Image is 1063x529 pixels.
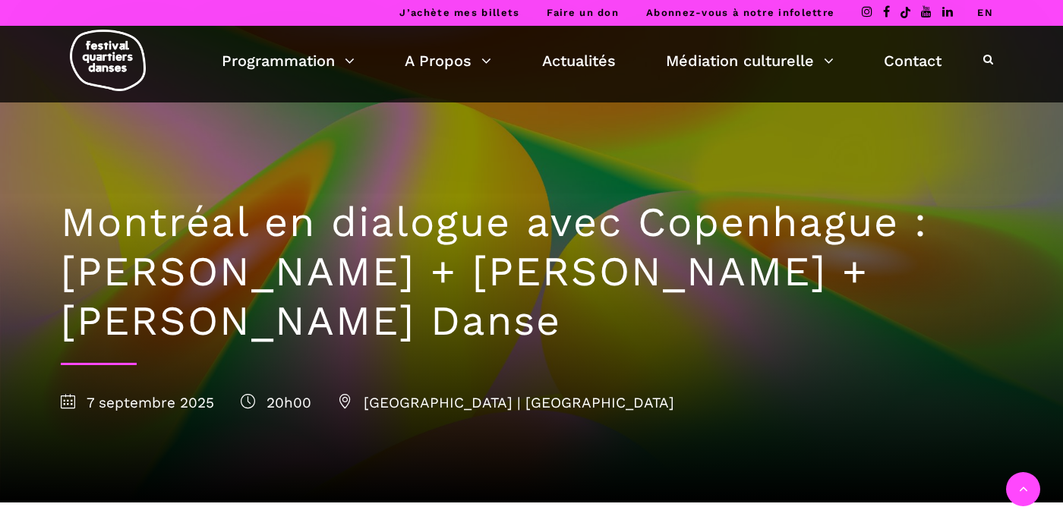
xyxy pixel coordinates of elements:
[61,198,1002,345] h1: Montréal en dialogue avec Copenhague : [PERSON_NAME] + [PERSON_NAME] + [PERSON_NAME] Danse
[542,48,616,74] a: Actualités
[977,7,993,18] a: EN
[666,48,834,74] a: Médiation culturelle
[222,48,355,74] a: Programmation
[338,394,674,411] span: [GEOGRAPHIC_DATA] | [GEOGRAPHIC_DATA]
[61,394,214,411] span: 7 septembre 2025
[399,7,519,18] a: J’achète mes billets
[547,7,619,18] a: Faire un don
[884,48,942,74] a: Contact
[646,7,834,18] a: Abonnez-vous à notre infolettre
[70,30,146,91] img: logo-fqd-med
[405,48,491,74] a: A Propos
[241,394,311,411] span: 20h00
